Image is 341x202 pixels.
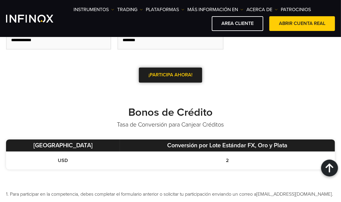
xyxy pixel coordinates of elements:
[6,139,120,151] th: [GEOGRAPHIC_DATA]
[128,106,213,119] strong: Bonos de Crédito
[6,15,67,23] a: INFINOX Logo
[74,6,114,13] a: Instrumentos
[120,151,335,170] td: 2
[269,16,335,31] a: ABRIR CUENTA REAL
[117,6,143,13] a: TRADING
[6,151,120,170] td: USD
[246,6,278,13] a: ACERCA DE
[146,6,184,13] a: PLATAFORMAS
[281,6,311,13] a: Patrocinios
[6,121,335,129] p: Tasa de Conversión para Canjear Créditos
[187,6,243,13] a: Más información en
[120,139,335,151] th: Conversión por Lote Estándar FX, Oro y Plata
[212,16,263,31] a: AREA CLIENTE
[139,68,202,82] a: ¡PARTICIPA AHORA!
[6,191,335,198] li: 1. Para participar en la competencia, debes completar el formulario anterior o solicitar tu parti...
